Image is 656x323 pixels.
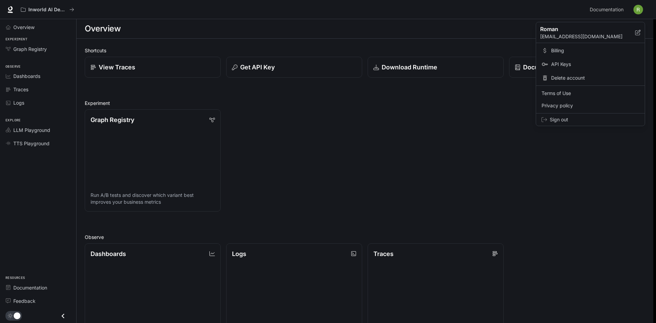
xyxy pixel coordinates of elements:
[542,90,639,97] span: Terms of Use
[551,61,639,68] span: API Keys
[542,102,639,109] span: Privacy policy
[551,75,639,81] span: Delete account
[537,99,643,112] a: Privacy policy
[540,33,635,40] p: [EMAIL_ADDRESS][DOMAIN_NAME]
[537,87,643,99] a: Terms of Use
[536,113,645,126] div: Sign out
[550,116,639,123] span: Sign out
[537,72,643,84] div: Delete account
[551,47,639,54] span: Billing
[537,44,643,57] a: Billing
[537,58,643,70] a: API Keys
[540,25,624,33] p: Roman
[536,22,645,43] div: Roman[EMAIL_ADDRESS][DOMAIN_NAME]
